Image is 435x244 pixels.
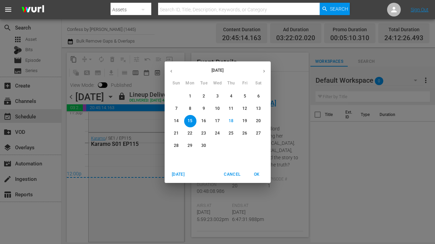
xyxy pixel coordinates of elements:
p: 15 [188,118,192,124]
p: 9 [203,106,205,112]
span: menu [4,5,12,14]
p: 6 [257,93,260,99]
span: Sat [253,80,265,87]
p: 10 [215,106,220,112]
button: 15 [184,115,196,127]
button: 9 [198,103,210,115]
button: 23 [198,127,210,140]
p: 19 [242,118,247,124]
p: 1 [189,93,191,99]
img: ans4CAIJ8jUAAAAAAAAAAAAAAAAAAAAAAAAgQb4GAAAAAAAAAAAAAAAAAAAAAAAAJMjXAAAAAAAAAAAAAAAAAAAAAAAAgAT5G... [16,2,49,18]
button: 13 [253,103,265,115]
p: 24 [215,130,220,136]
button: 4 [225,90,238,103]
span: Wed [212,80,224,87]
span: OK [249,171,265,178]
button: 5 [239,90,251,103]
button: 24 [212,127,224,140]
span: Tue [198,80,210,87]
button: 27 [253,127,265,140]
span: [DATE] [170,171,187,178]
button: 25 [225,127,238,140]
button: 28 [170,140,183,152]
button: 19 [239,115,251,127]
span: Sun [170,80,183,87]
button: [DATE] [167,169,189,180]
span: Search [330,3,348,15]
p: 8 [189,106,191,112]
p: 25 [229,130,233,136]
button: 6 [253,90,265,103]
span: Thu [225,80,238,87]
button: Cancel [221,169,243,180]
button: OK [246,169,268,180]
button: 17 [212,115,224,127]
button: 16 [198,115,210,127]
button: 21 [170,127,183,140]
button: 1 [184,90,196,103]
p: 26 [242,130,247,136]
p: 14 [174,118,179,124]
p: 28 [174,143,179,149]
p: 5 [244,93,246,99]
p: 11 [229,106,233,112]
p: 21 [174,130,179,136]
p: 23 [201,130,206,136]
p: 7 [175,106,178,112]
button: 3 [212,90,224,103]
button: 2 [198,90,210,103]
button: 29 [184,140,196,152]
span: Cancel [224,171,240,178]
button: 11 [225,103,238,115]
span: Fri [239,80,251,87]
p: 13 [256,106,261,112]
button: 22 [184,127,196,140]
p: [DATE] [178,67,257,73]
button: 12 [239,103,251,115]
button: 14 [170,115,183,127]
button: 10 [212,103,224,115]
p: 18 [229,118,233,124]
p: 16 [201,118,206,124]
button: 18 [225,115,238,127]
p: 3 [216,93,219,99]
p: 2 [203,93,205,99]
button: 7 [170,103,183,115]
p: 17 [215,118,220,124]
button: 26 [239,127,251,140]
button: 8 [184,103,196,115]
a: Sign Out [411,7,428,12]
button: 20 [253,115,265,127]
p: 20 [256,118,261,124]
p: 27 [256,130,261,136]
span: Mon [184,80,196,87]
p: 12 [242,106,247,112]
p: 29 [188,143,192,149]
p: 30 [201,143,206,149]
p: 22 [188,130,192,136]
button: 30 [198,140,210,152]
p: 4 [230,93,232,99]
